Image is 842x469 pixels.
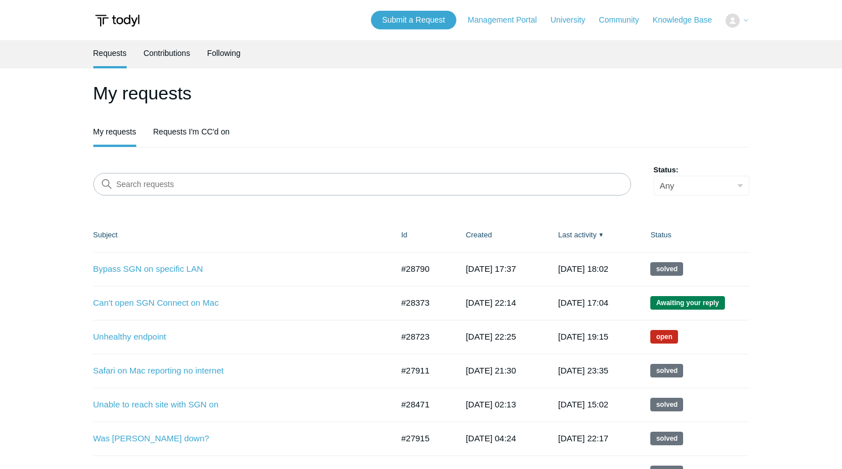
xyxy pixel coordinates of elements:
a: Unable to reach site with SGN on [93,398,376,411]
span: We are waiting for you to respond [650,296,724,310]
time: 2025-09-03T21:30:46+00:00 [466,366,516,375]
a: Following [207,40,240,66]
th: Id [390,218,455,252]
a: Created [466,231,492,239]
span: This request has been solved [650,398,683,411]
span: This request has been solved [650,432,683,445]
td: #27911 [390,354,455,388]
span: This request has been solved [650,262,683,276]
a: Requests [93,40,127,66]
a: Can't open SGN Connect on Mac [93,297,376,310]
span: ▼ [598,231,604,239]
a: University [550,14,596,26]
input: Search requests [93,173,631,196]
time: 2025-10-09T17:04:15+00:00 [558,298,608,307]
a: Safari on Mac reporting no internet [93,364,376,377]
time: 2025-10-02T15:02:21+00:00 [558,399,608,409]
span: This request has been solved [650,364,683,377]
a: Contributions [144,40,191,66]
time: 2025-10-08T17:37:40+00:00 [466,264,516,273]
a: Community [599,14,650,26]
img: Todyl Support Center Help Center home page [93,10,141,31]
td: #28790 [390,252,455,286]
a: Submit a Request [371,11,456,29]
th: Status [639,218,749,252]
a: My requests [93,119,136,145]
span: We are working on a response for you [650,330,678,344]
time: 2025-10-02T23:35:12+00:00 [558,366,608,375]
a: Management Portal [468,14,548,26]
time: 2025-09-04T04:24:53+00:00 [466,433,516,443]
td: #28373 [390,286,455,320]
time: 2025-09-24T22:14:11+00:00 [466,298,516,307]
td: #27915 [390,422,455,455]
a: Unhealthy endpoint [93,331,376,344]
time: 2025-10-08T19:15:00+00:00 [558,332,608,341]
label: Status: [654,164,749,176]
a: Requests I'm CC'd on [153,119,230,145]
td: #28723 [390,320,455,354]
td: #28471 [390,388,455,422]
h1: My requests [93,80,749,107]
a: Last activity▼ [558,231,597,239]
a: Knowledge Base [653,14,723,26]
th: Subject [93,218,390,252]
time: 2025-10-06T22:25:14+00:00 [466,332,516,341]
a: Was [PERSON_NAME] down? [93,432,376,445]
time: 2025-09-27T02:13:33+00:00 [466,399,516,409]
time: 2025-10-09T18:02:06+00:00 [558,264,608,273]
a: Bypass SGN on specific LAN [93,263,376,276]
time: 2025-10-01T22:17:24+00:00 [558,433,608,443]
